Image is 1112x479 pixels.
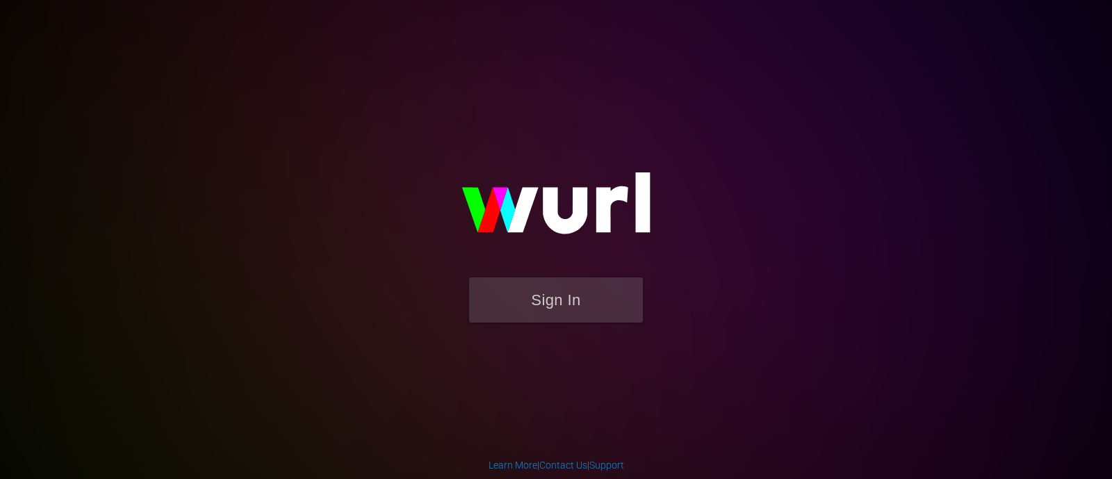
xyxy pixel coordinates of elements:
button: Sign In [469,277,643,323]
div: | | [489,458,624,472]
a: Learn More [489,460,537,471]
a: Support [589,460,624,471]
img: wurl-logo-on-black-223613ac3d8ba8fe6dc639794a292ebdb59501304c7dfd60c99c58986ef67473.svg [417,143,695,277]
a: Contact Us [539,460,587,471]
